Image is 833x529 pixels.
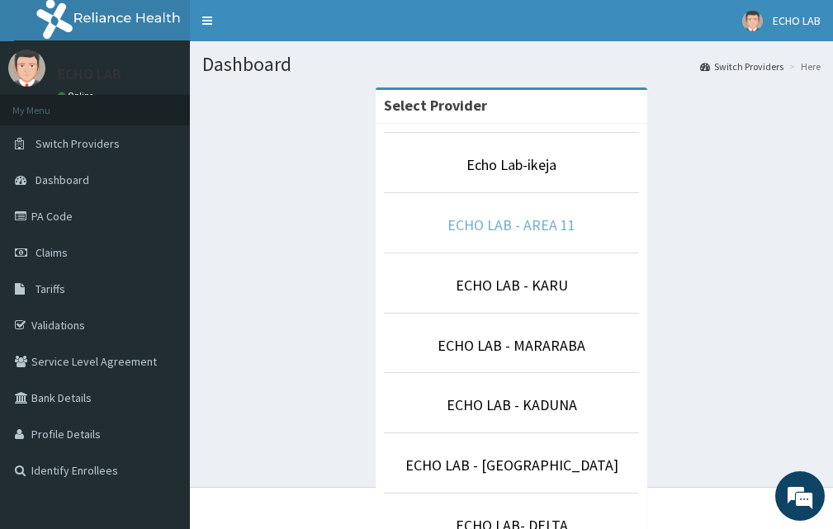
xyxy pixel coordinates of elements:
a: Echo Lab-ikeja [466,155,556,174]
textarea: Type your message and hit 'Enter' [8,353,315,411]
span: Dashboard [35,172,89,187]
span: ECHO LAB [773,13,821,28]
img: User Image [742,11,763,31]
strong: Select Provider [384,96,487,115]
a: ECHO LAB - [GEOGRAPHIC_DATA] [405,456,618,475]
span: Claims [35,245,68,260]
span: Tariffs [35,281,65,296]
p: ECHO LAB [58,67,121,82]
span: Switch Providers [35,136,120,151]
div: Chat with us now [86,92,277,114]
a: ECHO LAB - KARU [456,276,568,295]
a: ECHO LAB - KADUNA [447,395,577,414]
a: ECHO LAB - MARARABA [438,336,585,355]
span: We're online! [96,159,228,326]
h1: Dashboard [202,54,821,75]
li: Here [785,59,821,73]
img: User Image [8,50,45,87]
a: Switch Providers [700,59,783,73]
div: Minimize live chat window [271,8,310,48]
a: Online [58,90,97,102]
img: d_794563401_company_1708531726252_794563401 [31,83,67,124]
a: ECHO LAB - AREA 11 [447,215,575,234]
